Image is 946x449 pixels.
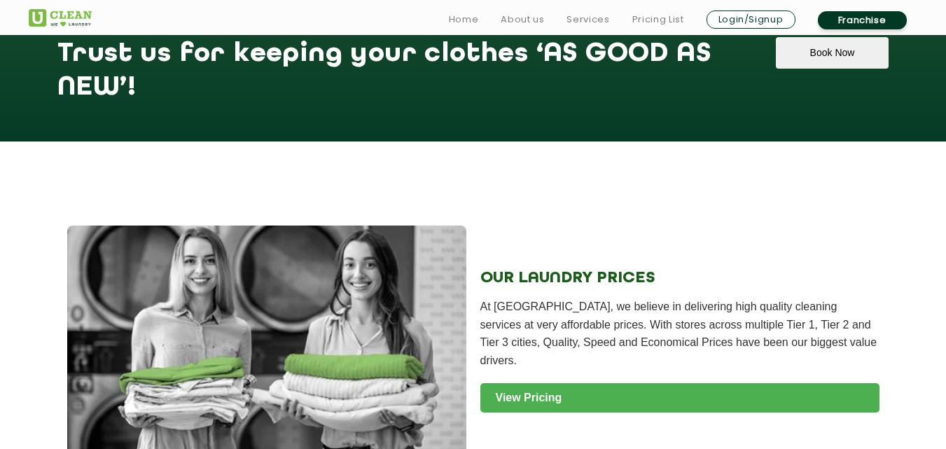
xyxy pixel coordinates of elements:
button: Book Now [776,37,889,69]
h1: Trust us for keeping your clothes ‘AS GOOD AS NEW’! [57,37,744,84]
h2: OUR LAUNDRY PRICES [480,269,879,287]
a: Login/Signup [707,11,795,29]
a: About us [501,11,544,28]
a: Services [566,11,609,28]
a: Franchise [818,11,907,29]
img: UClean Laundry and Dry Cleaning [29,9,92,27]
a: Home [449,11,479,28]
p: At [GEOGRAPHIC_DATA], we believe in delivering high quality cleaning services at very affordable ... [480,298,879,369]
a: View Pricing [480,383,879,413]
a: Pricing List [632,11,684,28]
